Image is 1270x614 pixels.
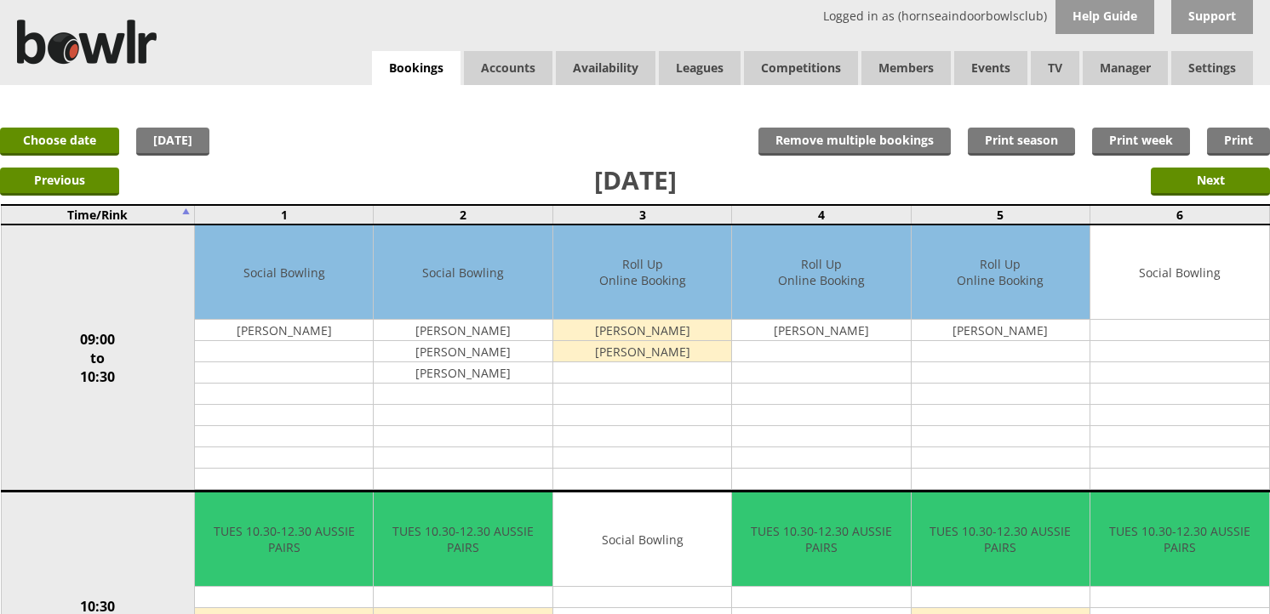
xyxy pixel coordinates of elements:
[911,205,1090,225] td: 5
[861,51,951,85] span: Members
[1090,205,1269,225] td: 6
[374,225,552,320] td: Social Bowling
[374,205,552,225] td: 2
[1151,168,1270,196] input: Next
[1083,51,1168,85] span: Manager
[732,225,910,320] td: Roll Up Online Booking
[374,362,552,384] td: [PERSON_NAME]
[758,128,951,156] input: Remove multiple bookings
[954,51,1027,85] a: Events
[553,225,731,320] td: Roll Up Online Booking
[553,320,731,341] td: [PERSON_NAME]
[1171,51,1253,85] span: Settings
[732,320,910,341] td: [PERSON_NAME]
[195,320,373,341] td: [PERSON_NAME]
[1,225,195,492] td: 09:00 to 10:30
[374,320,552,341] td: [PERSON_NAME]
[195,205,374,225] td: 1
[374,341,552,362] td: [PERSON_NAME]
[374,492,552,587] td: TUES 10.30-12.30 AUSSIE PAIRS
[136,128,209,156] a: [DATE]
[1092,128,1190,156] a: Print week
[912,320,1090,341] td: [PERSON_NAME]
[553,492,731,587] td: Social Bowling
[556,51,655,85] a: Availability
[372,51,461,86] a: Bookings
[912,492,1090,587] td: TUES 10.30-12.30 AUSSIE PAIRS
[912,225,1090,320] td: Roll Up Online Booking
[553,341,731,362] td: [PERSON_NAME]
[732,492,910,587] td: TUES 10.30-12.30 AUSSIE PAIRS
[195,492,373,587] td: TUES 10.30-12.30 AUSSIE PAIRS
[732,205,911,225] td: 4
[659,51,741,85] a: Leagues
[1,205,195,225] td: Time/Rink
[195,225,373,320] td: Social Bowling
[464,51,552,85] span: Accounts
[1031,51,1079,85] span: TV
[968,128,1075,156] a: Print season
[1207,128,1270,156] a: Print
[552,205,731,225] td: 3
[1090,492,1268,587] td: TUES 10.30-12.30 AUSSIE PAIRS
[1090,225,1268,320] td: Social Bowling
[744,51,858,85] a: Competitions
